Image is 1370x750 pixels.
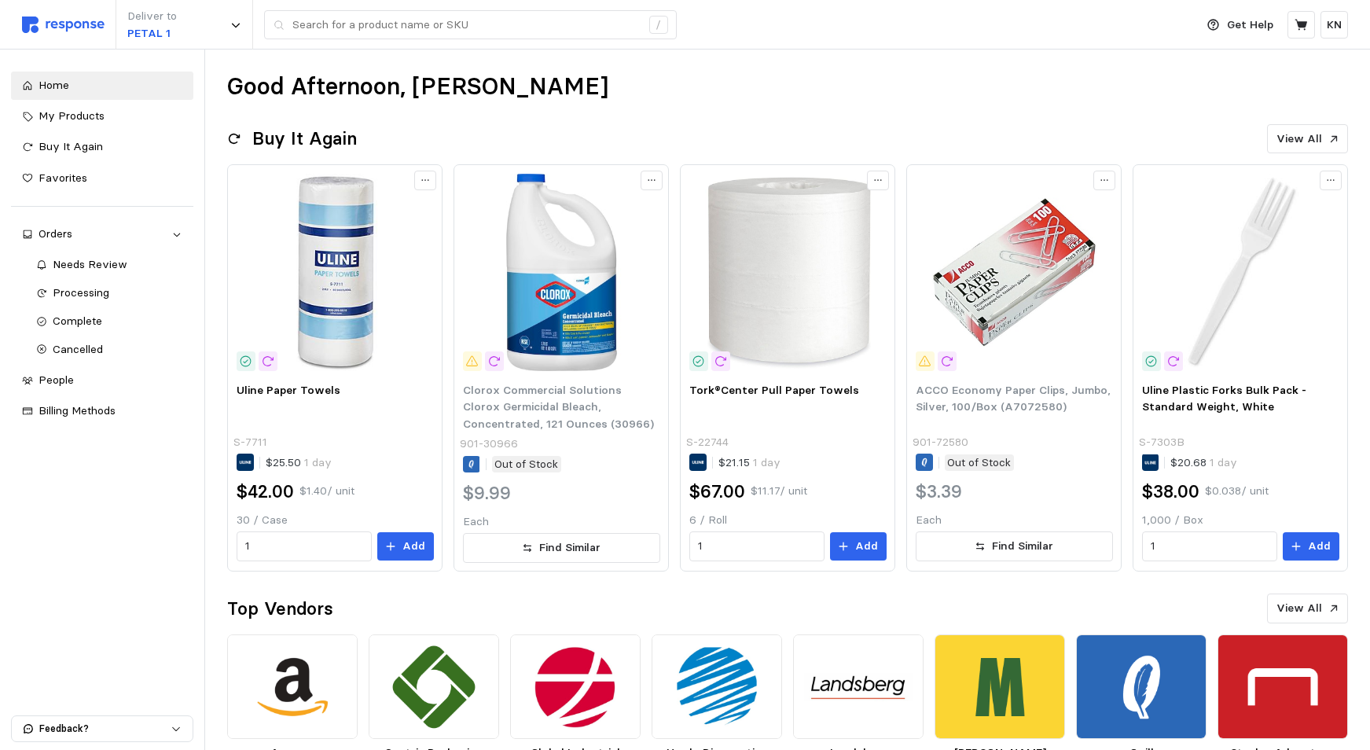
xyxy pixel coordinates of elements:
a: Complete [25,307,194,336]
img: b57ebca9-4645-4b82-9362-c975cc40820f.png [369,634,499,739]
p: S-7303B [1139,434,1185,451]
p: $1.40 / unit [299,483,354,500]
a: Cancelled [25,336,194,364]
span: Buy It Again [39,139,103,153]
button: View All [1267,594,1348,623]
a: Processing [25,279,194,307]
h1: Good Afternoon, [PERSON_NAME] [227,72,608,102]
span: Needs Review [53,257,127,271]
span: Favorites [39,171,87,185]
p: Deliver to [127,8,177,25]
span: Home [39,78,69,92]
p: KN [1327,17,1342,34]
p: Add [855,538,878,555]
img: S-7711 [237,174,434,371]
p: $0.038 / unit [1205,483,1269,500]
p: Each [916,512,1113,529]
button: KN [1320,11,1348,39]
a: Needs Review [25,251,194,279]
img: S-7303B [1142,174,1339,371]
img: 63258c51-adb8-4b2a-9b0d-7eba9747dc41.png [1218,634,1348,739]
button: Add [377,532,434,561]
h2: $3.39 [916,480,962,504]
img: 4fb1f975-dd51-453c-b64f-21541b49956d.png [652,634,782,739]
p: Each [463,513,660,531]
h2: $9.99 [463,481,511,506]
button: View All [1267,124,1348,154]
h2: $38.00 [1142,480,1199,504]
div: / [649,16,668,35]
span: Uline Plastic Forks Bulk Pack - Standard Weight, White [1142,383,1306,414]
button: Get Help [1198,10,1283,40]
a: Favorites [11,164,193,193]
img: 771c76c0-1592-4d67-9e09-d6ea890d945b.png [510,634,641,739]
p: 901-30966 [460,436,518,453]
p: Add [402,538,425,555]
a: Orders [11,220,193,248]
p: Add [1308,538,1331,555]
span: Uline Paper Towels [237,383,340,397]
p: View All [1276,131,1322,148]
p: S-22744 [686,434,729,451]
button: Feedback? [12,716,193,741]
span: Cancelled [53,342,103,356]
button: Add [830,532,887,561]
span: Processing [53,285,109,300]
p: 901-72580 [913,434,968,451]
span: 1 day [1207,455,1237,469]
span: People [39,373,74,387]
input: Search for a product name or SKU [292,11,641,39]
img: bfee157a-10f7-4112-a573-b61f8e2e3b38.png [1076,634,1207,739]
p: $11.17 / unit [751,483,807,500]
span: Clorox Commercial Solutions Clorox Germicidal Bleach, Concentrated, 121 Ounces (30966) [463,383,654,431]
h2: Buy It Again [252,127,357,151]
p: Feedback? [39,722,171,736]
a: My Products [11,102,193,131]
a: People [11,366,193,395]
p: PETAL 1 [127,25,177,42]
p: Find Similar [539,539,601,557]
p: S-7711 [233,434,267,451]
span: Billing Methods [39,403,116,417]
img: 28d3e18e-6544-46cd-9dd4-0f3bdfdd001e.png [935,634,1065,739]
p: Get Help [1227,17,1273,34]
span: 1 day [301,455,332,469]
img: 7d13bdb8-9cc8-4315-963f-af194109c12d.png [793,634,924,739]
h2: $42.00 [237,480,294,504]
button: Find Similar [463,533,660,563]
h2: $67.00 [689,480,745,504]
span: ACCO Economy Paper Clips, Jumbo, Silver, 100/Box (A7072580) [916,383,1111,414]
img: d7805571-9dbc-467d-9567-a24a98a66352.png [227,634,358,739]
h2: Top Vendors [227,597,333,621]
img: svg%3e [22,17,105,33]
img: sp43813741_s7 [916,174,1113,371]
p: 30 / Case [237,512,434,529]
p: Out of Stock [947,454,1011,472]
p: $25.50 [266,454,332,472]
input: Qty [698,532,815,561]
p: Out of Stock [494,456,558,473]
a: Home [11,72,193,100]
img: S-22744 [689,174,887,371]
input: Qty [245,532,362,561]
span: Complete [53,314,102,328]
p: 1,000 / Box [1142,512,1339,529]
input: Qty [1151,532,1268,561]
span: My Products [39,108,105,123]
p: $21.15 [718,454,780,472]
p: 6 / Roll [689,512,887,529]
button: Add [1283,532,1339,561]
p: View All [1276,600,1322,617]
a: Buy It Again [11,133,193,161]
span: 1 day [750,455,780,469]
div: Orders [39,226,166,243]
a: Billing Methods [11,397,193,425]
p: $20.68 [1170,454,1237,472]
span: Tork®Center Pull Paper Towels [689,383,859,397]
img: A3E17D89-16B8-44A3-BC2A8BCED4E7C3B9_s7 [463,174,660,371]
p: Find Similar [992,538,1053,555]
button: Find Similar [916,531,1113,561]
